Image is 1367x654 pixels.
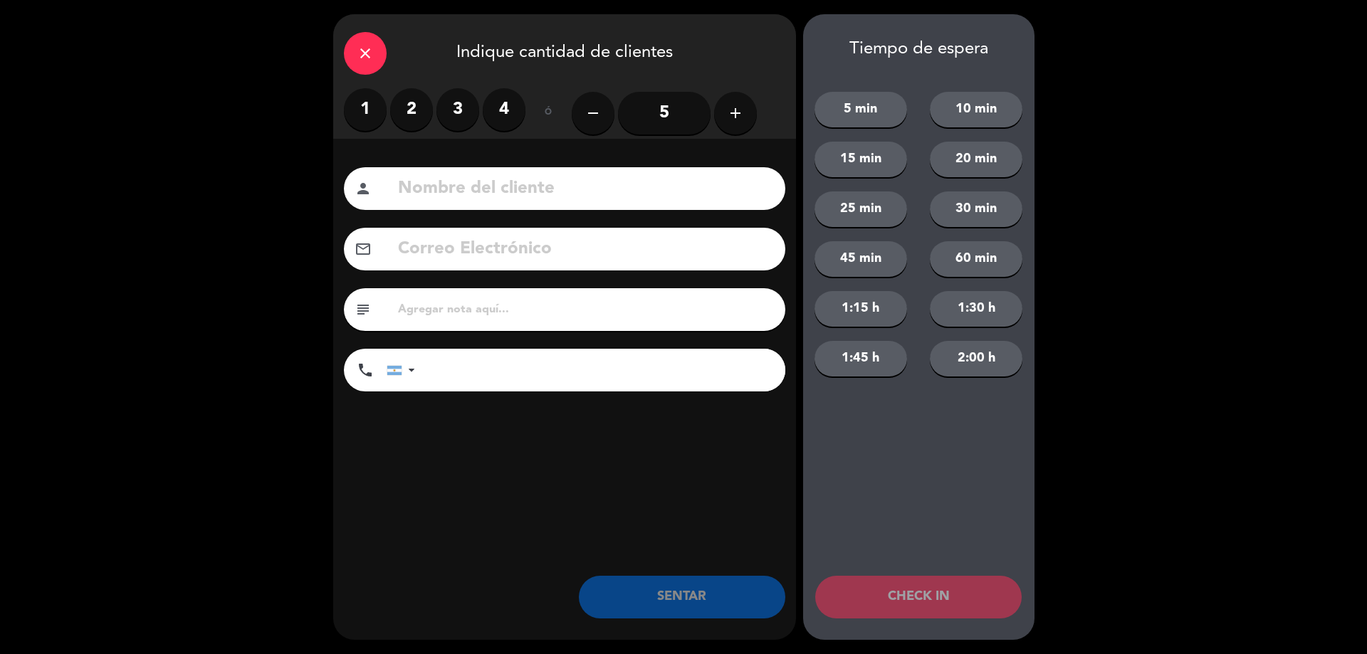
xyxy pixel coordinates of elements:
label: 2 [390,88,433,131]
button: 1:45 h [815,341,907,376]
button: add [714,92,757,135]
button: 2:00 h [930,341,1022,376]
input: Nombre del cliente [397,174,775,204]
button: 45 min [815,241,907,277]
button: 1:30 h [930,291,1022,327]
div: Tiempo de espera [803,39,1035,60]
i: subject [355,301,372,318]
i: person [355,180,372,197]
button: CHECK IN [815,576,1022,618]
div: ó [525,88,572,138]
button: 20 min [930,142,1022,177]
input: Correo Electrónico [397,235,775,264]
i: remove [585,105,602,122]
button: 5 min [815,92,907,127]
button: SENTAR [579,576,785,618]
i: add [727,105,744,122]
i: email [355,241,372,258]
button: 30 min [930,191,1022,227]
button: 15 min [815,142,907,177]
button: 60 min [930,241,1022,277]
div: Indique cantidad de clientes [333,14,796,88]
button: 25 min [815,191,907,227]
button: 1:15 h [815,291,907,327]
i: phone [357,362,374,379]
button: 10 min [930,92,1022,127]
label: 4 [483,88,525,131]
label: 1 [344,88,387,131]
label: 3 [436,88,479,131]
div: Argentina: +54 [387,349,420,391]
input: Agregar nota aquí... [397,300,775,320]
i: close [357,45,374,62]
button: remove [572,92,614,135]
